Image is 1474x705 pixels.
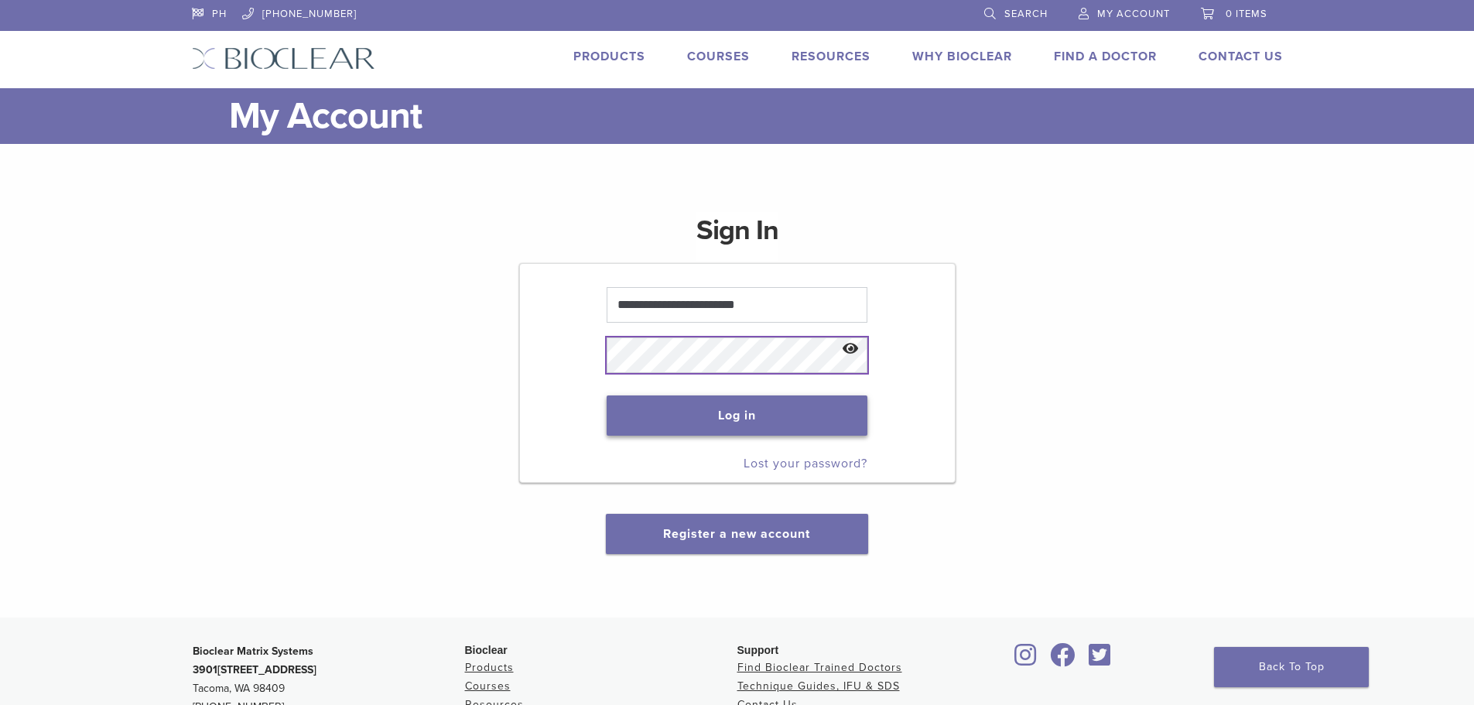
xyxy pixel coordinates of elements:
[792,49,870,64] a: Resources
[834,330,867,369] button: Show password
[1097,8,1170,20] span: My Account
[1084,652,1117,668] a: Bioclear
[1010,652,1042,668] a: Bioclear
[193,663,217,676] span: 3901
[465,644,508,656] span: Bioclear
[1004,8,1048,20] span: Search
[465,661,514,674] a: Products
[192,47,375,70] img: Bioclear
[262,8,357,20] span: [PHONE_NUMBER]
[607,395,867,436] button: Log in
[737,661,902,674] a: Find Bioclear Trained Doctors
[1054,49,1157,64] a: Find A Doctor
[663,526,810,542] a: Register a new account
[1199,49,1283,64] a: Contact Us
[1045,652,1081,668] a: Bioclear
[687,49,750,64] a: Courses
[229,88,1283,144] h1: My Account
[465,679,511,693] a: Courses
[737,644,779,656] span: Support
[217,663,316,676] span: [STREET_ADDRESS]
[573,49,645,64] a: Products
[1214,647,1369,687] a: Back To Top
[696,212,778,262] h1: Sign In
[1226,8,1267,20] span: 0 items
[912,49,1012,64] a: Why Bioclear
[737,679,900,693] a: Technique Guides, IFU & SDS
[606,514,867,554] button: Register a new account
[744,456,867,471] a: Lost your password?
[193,645,313,658] strong: Bioclear Matrix Systems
